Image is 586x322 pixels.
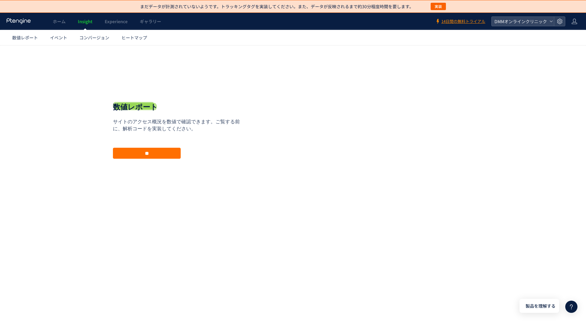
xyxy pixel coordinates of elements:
span: ヒートマップ [121,34,147,41]
span: 製品を理解する [526,303,555,309]
span: DMMオンラインクリニック [493,17,547,26]
span: 14日間の無料トライアル [441,19,485,24]
p: まだデータが計測されていないようです。トラッキングタグを実装してください。また、データが反映されるまで約30分程度時間を要します。 [140,3,414,9]
span: イベント [50,34,67,41]
span: ギャラリー [140,18,161,24]
a: 14日間の無料トライアル [435,19,485,24]
span: 実装 [435,3,442,10]
span: Experience [105,18,128,24]
span: コンバージョン [79,34,109,41]
p: サイトのアクセス概況を数値で確認できます。ご覧する前に、解析コードを実装してください。 [113,73,244,87]
h1: 数値レポート [113,57,158,67]
span: ホーム [53,18,66,24]
span: Insight [78,18,92,24]
span: 数値レポート [12,34,38,41]
button: 実装 [431,3,446,10]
